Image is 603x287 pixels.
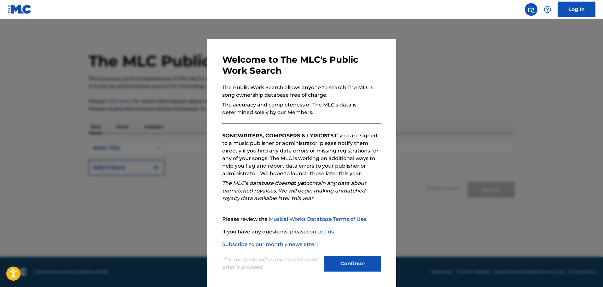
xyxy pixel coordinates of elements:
img: search [527,6,535,13]
p: If you are signed to a music publisher or administrator, please notify them directly if you find ... [222,132,381,177]
p: The Public Work Search allows anyone to search The MLC’s song ownership database free of charge. [222,84,381,99]
h3: Welcome to The MLC's Public Work Search [222,54,381,76]
p: The accuracy and completeness of The MLC’s data is determined solely by our Members. [222,101,381,116]
button: Continue [324,256,381,272]
div: Help [541,3,554,16]
a: contact us [307,229,334,235]
a: Log In [558,2,595,17]
img: help [544,6,551,13]
em: The MLC’s database does contain any data about unmatched royalties. We will begin making unmatche... [222,180,366,201]
p: If you have any questions, please . [222,228,381,236]
a: Public Search [525,3,537,16]
p: This message will reappear one week after it is closed. [222,256,321,271]
strong: SONGWRITERS, COMPOSERS & LYRICISTS: [222,133,335,139]
a: Musical Works Database Terms of Use [269,216,366,222]
img: MLC Logo [8,5,32,14]
a: Subscribe to our monthly newsletter! [222,241,318,247]
p: Please review the [222,215,381,223]
strong: not yet [287,180,306,186]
